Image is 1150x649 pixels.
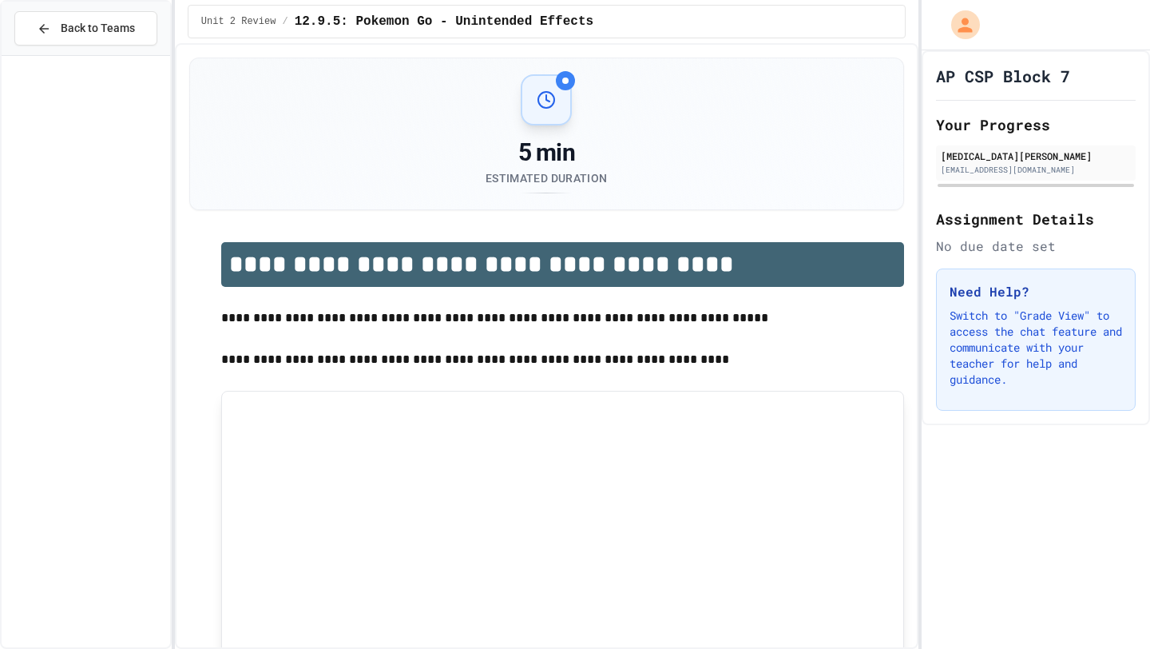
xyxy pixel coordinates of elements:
[282,15,287,28] span: /
[936,237,1136,256] div: No due date set
[936,113,1136,136] h2: Your Progress
[941,164,1131,176] div: [EMAIL_ADDRESS][DOMAIN_NAME]
[295,12,593,31] span: 12.9.5: Pokemon Go - Unintended Effects
[950,308,1122,388] p: Switch to "Grade View" to access the chat feature and communicate with your teacher for help and ...
[936,65,1070,87] h1: AP CSP Block 7
[486,138,607,167] div: 5 min
[61,20,135,37] span: Back to Teams
[934,6,984,43] div: My Account
[936,208,1136,230] h2: Assignment Details
[486,170,607,186] div: Estimated Duration
[14,11,157,46] button: Back to Teams
[950,282,1122,301] h3: Need Help?
[941,149,1131,163] div: [MEDICAL_DATA][PERSON_NAME]
[201,15,276,28] span: Unit 2 Review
